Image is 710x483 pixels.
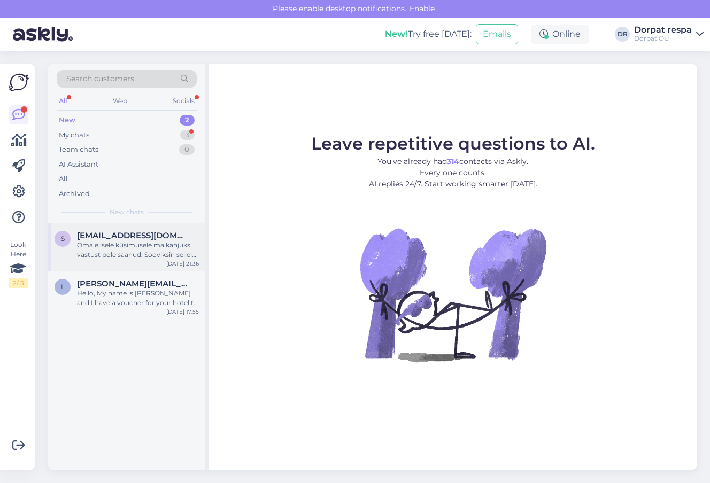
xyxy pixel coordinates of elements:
[385,29,408,39] b: New!
[476,24,518,44] button: Emails
[59,159,98,170] div: AI Assistant
[77,289,199,308] div: Hello, My name is [PERSON_NAME] and I have a voucher for your hotel to be staying from [DATE] to ...
[531,25,589,44] div: Online
[59,115,75,126] div: New
[311,156,595,190] p: You’ve already had contacts via Askly. Every one counts. AI replies 24/7. Start working smarter [...
[77,231,188,240] span: siigen.silm@gmail.com
[59,144,98,155] div: Team chats
[357,198,549,391] img: No Chat active
[57,94,69,108] div: All
[179,144,195,155] div: 0
[385,28,472,41] div: Try free [DATE]:
[9,72,29,92] img: Askly Logo
[447,157,459,166] b: 314
[59,189,90,199] div: Archived
[59,174,68,184] div: All
[77,240,199,260] div: Oma eilsele küsimusele ma kahjuks vastust pole saanud. Sooviksin sellele siiski mingi vastuse saada.
[180,115,195,126] div: 2
[9,240,28,288] div: Look Here
[61,235,65,243] span: s
[77,279,188,289] span: lourenco.m.catarina@gmail.com
[59,130,89,141] div: My chats
[634,26,704,43] a: Dorpat respaDorpat OÜ
[406,4,438,13] span: Enable
[66,73,134,84] span: Search customers
[110,207,144,217] span: New chats
[61,283,65,291] span: l
[166,308,199,316] div: [DATE] 17:55
[171,94,197,108] div: Socials
[9,278,28,288] div: 2 / 3
[634,34,692,43] div: Dorpat OÜ
[634,26,692,34] div: Dorpat respa
[311,133,595,154] span: Leave repetitive questions to AI.
[180,130,195,141] div: 3
[615,27,630,42] div: DR
[111,94,129,108] div: Web
[166,260,199,268] div: [DATE] 21:36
